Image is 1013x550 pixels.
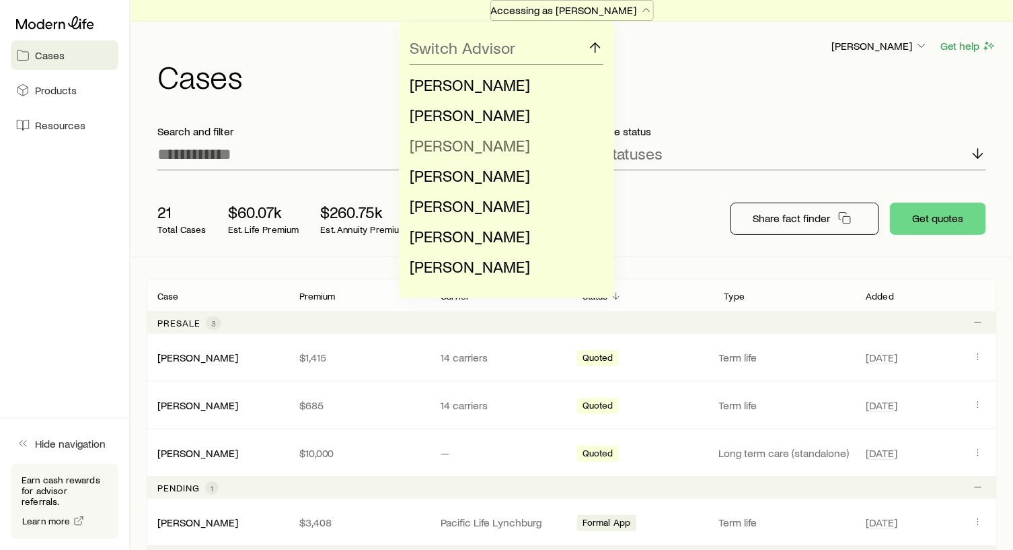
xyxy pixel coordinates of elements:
[11,429,118,458] button: Hide navigation
[410,256,530,276] span: [PERSON_NAME]
[410,135,530,155] span: [PERSON_NAME]
[583,352,613,366] span: Quoted
[299,351,420,364] p: $1,415
[583,517,631,531] span: Formal App
[866,516,897,529] span: [DATE]
[441,399,561,412] p: 14 carriers
[157,399,238,411] a: [PERSON_NAME]
[441,446,561,460] p: —
[211,483,213,493] span: 1
[866,351,897,364] span: [DATE]
[583,400,613,414] span: Quoted
[866,399,897,412] span: [DATE]
[410,38,515,57] p: Switch Advisor
[719,351,850,364] p: Term life
[22,516,71,526] span: Learn more
[410,196,530,215] span: [PERSON_NAME]
[410,191,595,221] li: Derek Pierce
[299,399,420,412] p: $685
[719,446,850,460] p: Long term care (standalone)
[410,100,595,131] li: Jason Feldman
[410,161,595,191] li: Eugene Peysakh
[299,446,420,460] p: $10,000
[583,448,613,462] span: Quoted
[410,226,530,246] span: [PERSON_NAME]
[211,318,216,329] span: 3
[441,516,561,529] p: Pacific Life Lynchburg
[157,351,238,364] a: [PERSON_NAME]
[157,516,238,528] a: [PERSON_NAME]
[157,399,238,413] div: [PERSON_NAME]
[410,105,530,125] span: [PERSON_NAME]
[157,446,238,459] a: [PERSON_NAME]
[410,252,595,282] li: Delaney Wallace
[157,446,238,460] div: [PERSON_NAME]
[22,475,108,507] p: Earn cash rewards for advisor referrals.
[157,318,200,329] p: Presale
[866,446,897,460] span: [DATE]
[410,70,595,100] li: Richard Caiazzo
[157,516,238,530] div: [PERSON_NAME]
[491,3,653,17] p: Accessing as [PERSON_NAME]
[410,75,530,94] span: [PERSON_NAME]
[410,131,595,161] li: Jared Levy
[719,516,850,529] p: Term life
[11,464,118,539] div: Earn cash rewards for advisor referrals.Learn more
[299,516,420,529] p: $3,408
[157,351,238,365] div: [PERSON_NAME]
[719,399,850,412] p: Term life
[410,221,595,252] li: Kyle Smith
[410,166,530,185] span: [PERSON_NAME]
[157,483,200,493] p: Pending
[35,437,106,450] span: Hide navigation
[441,351,561,364] p: 14 carriers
